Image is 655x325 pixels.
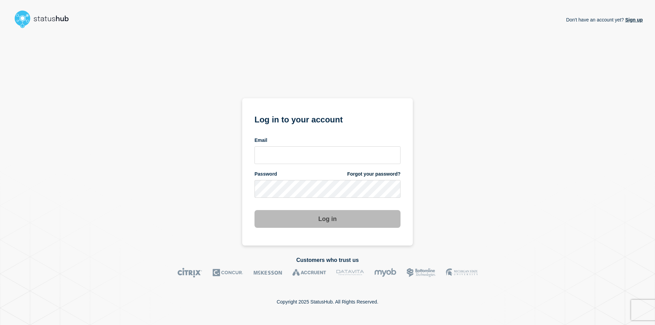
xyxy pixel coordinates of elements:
span: Email [254,137,267,144]
img: Accruent logo [292,268,326,278]
img: StatusHub logo [12,8,77,30]
input: email input [254,146,401,164]
img: Citrix logo [177,268,202,278]
span: Password [254,171,277,177]
p: Don't have an account yet? [566,12,643,28]
img: DataVita logo [336,268,364,278]
img: myob logo [374,268,396,278]
a: Forgot your password? [347,171,401,177]
h1: Log in to your account [254,113,401,125]
img: Concur logo [213,268,243,278]
input: password input [254,180,401,198]
img: McKesson logo [253,268,282,278]
img: Bottomline logo [407,268,436,278]
a: Sign up [624,17,643,23]
p: Copyright 2025 StatusHub. All Rights Reserved. [277,299,378,305]
h2: Customers who trust us [12,257,643,263]
button: Log in [254,210,401,228]
img: MSU logo [446,268,478,278]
